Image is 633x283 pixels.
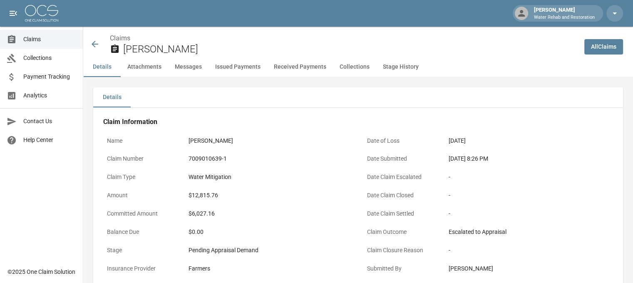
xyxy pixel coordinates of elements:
p: Date Submitted [363,151,438,167]
p: Committed Amount [103,206,178,222]
button: Received Payments [267,57,333,77]
img: ocs-logo-white-transparent.png [25,5,58,22]
p: Claim Type [103,169,178,185]
button: Issued Payments [209,57,267,77]
button: Messages [168,57,209,77]
div: [PERSON_NAME] [189,137,350,145]
p: Claim Number [103,151,178,167]
button: open drawer [5,5,22,22]
p: Name [103,133,178,149]
span: Analytics [23,91,76,100]
button: Details [93,87,131,107]
span: Claims [23,35,76,44]
div: [PERSON_NAME] [449,264,610,273]
p: Balance Due [103,224,178,240]
span: Collections [23,54,76,62]
div: $0.00 [189,228,350,236]
div: - [449,246,610,255]
nav: breadcrumb [110,33,578,43]
div: Pending Appraisal Demand [189,246,350,255]
p: Date Claim Settled [363,206,438,222]
div: - [449,191,610,200]
div: anchor tabs [83,57,633,77]
button: Stage History [376,57,425,77]
p: Submitted By [363,261,438,277]
button: Collections [333,57,376,77]
p: Water Rehab and Restoration [534,14,595,21]
p: Date Claim Escalated [363,169,438,185]
div: - [449,209,610,218]
p: Stage [103,242,178,258]
div: $6,027.16 [189,209,350,218]
div: Escalated to Appraisal [449,228,610,236]
button: Attachments [121,57,168,77]
p: Insurance Provider [103,261,178,277]
div: details tabs [93,87,623,107]
div: Farmers [189,264,350,273]
div: - [449,173,610,181]
div: [PERSON_NAME] [531,6,598,21]
div: [DATE] 8:26 PM [449,154,610,163]
a: Claims [110,34,130,42]
p: Claim Outcome [363,224,438,240]
button: Details [83,57,121,77]
h2: [PERSON_NAME] [123,43,578,55]
span: Payment Tracking [23,72,76,81]
span: Help Center [23,136,76,144]
h4: Claim Information [103,118,613,126]
p: Date Claim Closed [363,187,438,204]
p: Claim Closure Reason [363,242,438,258]
span: Contact Us [23,117,76,126]
div: [DATE] [449,137,610,145]
div: © 2025 One Claim Solution [7,268,75,276]
div: $12,815.76 [189,191,350,200]
p: Amount [103,187,178,204]
a: AllClaims [584,39,623,55]
p: Date of Loss [363,133,438,149]
div: Water Mitigation [189,173,350,181]
div: 7009010639-1 [189,154,350,163]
